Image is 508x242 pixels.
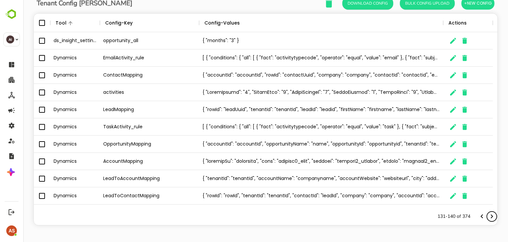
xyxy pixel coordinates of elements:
[176,49,420,67] div: [ { "conditions": { "all": [ { "fact": "activitytypecode", "operator": "equal", "value": "email" ...
[10,13,475,225] div: The User Data
[176,187,420,205] div: { "rowId": "rowId", "tenantId": "tenantId", "contactId": "leadId", "company": "company", "account...
[176,67,420,84] div: { "accountId": "accountId", "rowId": "contactUuid", "company": "company", "contactId": "contactid...
[6,35,14,43] div: AI
[27,118,77,136] div: Dynamics
[27,187,77,205] div: Dynamics
[77,101,176,118] div: LeadMapping
[27,153,77,170] div: Dynamics
[414,213,447,220] p: 131-140 of 374
[176,118,420,136] div: [ { "conditions": { "all": [ { "fact": "activitytypecode", "operator": "equal", "value": "task" }...
[32,14,43,32] div: Tool
[27,84,77,101] div: Dynamics
[176,32,420,49] div: { "months": "3" }
[77,136,176,153] div: OpportunityMapping
[77,32,176,49] div: opportunity_all
[109,19,117,27] button: Sort
[7,208,16,216] button: Logout
[43,19,51,27] button: Sort
[454,212,464,221] button: Previous page
[27,101,77,118] div: Dynamics
[27,170,77,187] div: Dynamics
[3,8,20,21] img: BambooboxLogoMark.f1c84d78b4c51b1a7b5f700c9845e183.svg
[27,67,77,84] div: Dynamics
[425,14,444,32] div: Actions
[77,187,176,205] div: LeadToContactMapping
[27,32,77,49] div: ds_insight_settings
[77,118,176,136] div: TaskActivity_rule
[217,19,225,27] button: Sort
[176,84,420,101] div: { "LoremIpsumd": "4", "SitamEtco": "9", "AdipiScingel": "7", "SeddoEiusmod": "1", "TempoRinci": "...
[176,170,420,187] div: { "tenantId": "tenantId", "accountName": "companyname", "accountWebsite": "websiteurl", "city": "...
[6,225,17,236] div: AS
[82,14,109,32] div: Config-Key
[77,84,176,101] div: activities
[27,49,77,67] div: Dynamics
[77,170,176,187] div: LeadToAccountMapping
[176,153,420,170] div: { "loremipSu": "dolorsita", "cons": "adipisc0_elit", "seddoei": "tempori2_utlabor", "etdolo": "ma...
[176,101,420,118] div: { "rowId": "leadUuid", "tenantId": "tenantId", "leadId": "leadid", "firstName": "firstname", "las...
[77,67,176,84] div: ContactMapping
[464,212,474,221] button: Next page
[27,136,77,153] div: Dynamics
[176,136,420,153] div: { "accountId": "accountId", "opportunityName": "name", "opportunityId": "opportunityid", "tenantI...
[77,49,176,67] div: EmailActivity_rule
[77,153,176,170] div: AccountMapping
[181,14,217,32] div: Config-Values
